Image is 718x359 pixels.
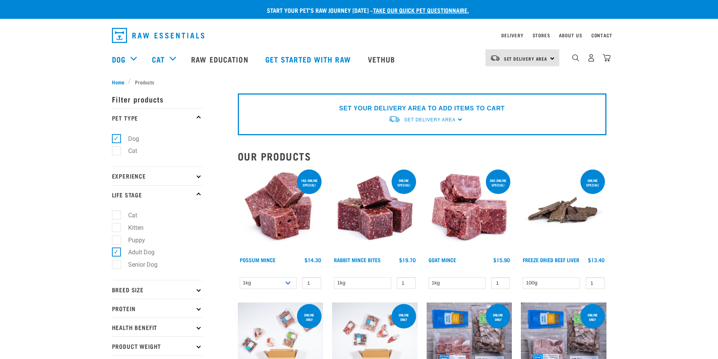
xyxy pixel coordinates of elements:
img: user.png [587,54,595,62]
a: Raw Education [184,44,257,74]
input: 1 [491,277,510,289]
p: Breed Size [112,280,202,299]
div: online only [580,309,605,325]
a: Rabbit Mince Bites [334,258,381,261]
div: $15.90 [493,257,510,263]
p: Experience [112,167,202,185]
div: Online Only [297,309,321,325]
img: home-icon@2x.png [603,54,611,62]
img: Raw Essentials Logo [112,28,204,43]
p: Pet Type [112,108,202,127]
nav: breadcrumbs [112,78,606,86]
div: $13.40 [588,257,605,263]
label: Cat [116,146,140,156]
a: Freeze Dried Beef Liver [523,258,579,261]
img: Stack Of Freeze Dried Beef Liver For Pets [521,168,606,254]
img: 1077 Wild Goat Mince 01 [427,168,512,254]
div: online only [486,309,510,325]
div: ONLINE SPECIAL! [580,175,605,191]
img: van-moving.png [490,55,500,61]
label: Adult Dog [116,247,158,257]
a: Home [112,78,129,86]
a: About Us [559,34,582,37]
span: Set Delivery Area [404,117,455,122]
input: 1 [302,277,321,289]
img: 1102 Possum Mince 01 [238,168,323,254]
p: Health Benefit [112,318,202,336]
a: Vethub [360,44,405,74]
input: 1 [586,277,605,289]
a: Possum Mince [240,258,276,261]
p: Filter products [112,90,202,108]
span: Set Delivery Area [504,57,548,60]
a: Cat [152,53,165,65]
a: Goat Mince [429,258,456,261]
div: Online Only [392,309,416,325]
img: van-moving.png [388,115,400,123]
p: Life Stage [112,185,202,204]
img: Whole Minced Rabbit Cubes 01 [332,168,418,254]
p: Protein [112,299,202,318]
p: SET YOUR DELIVERY AREA TO ADD ITEMS TO CART [339,104,505,113]
label: Senior Dog [116,260,161,269]
a: Contact [591,34,612,37]
a: Delivery [501,34,523,37]
label: Cat [116,211,140,220]
input: 1 [397,277,416,289]
a: Get started with Raw [258,44,360,74]
div: ONLINE SPECIAL! [392,175,416,191]
div: $14.30 [305,257,321,263]
a: Stores [533,34,550,37]
label: Puppy [116,235,148,245]
nav: dropdown navigation [106,25,612,46]
a: take our quick pet questionnaire. [373,8,469,12]
h2: Our Products [238,150,606,162]
div: 3kg online special! [486,175,510,191]
label: Kitten [116,223,147,232]
label: Dog [116,134,142,144]
p: Product Weight [112,336,202,355]
div: $19.70 [399,257,416,263]
img: home-icon-1@2x.png [572,54,579,61]
span: Home [112,78,124,86]
a: Dog [112,53,126,65]
div: 1kg online special! [297,175,321,191]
